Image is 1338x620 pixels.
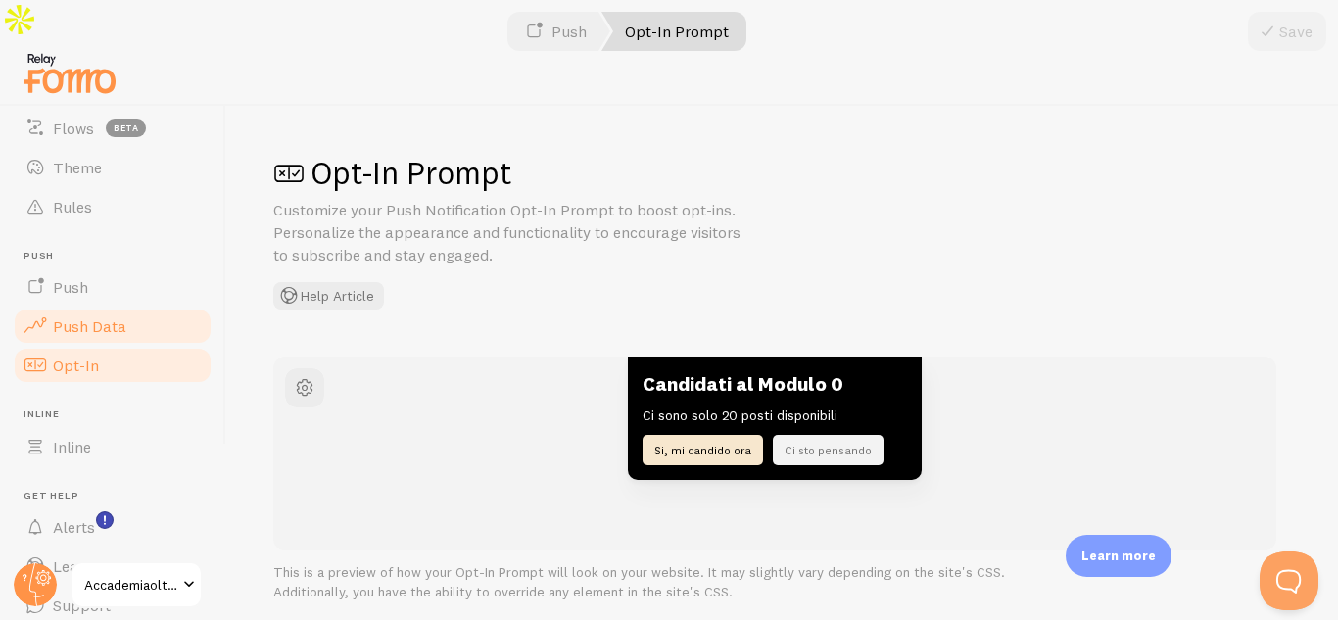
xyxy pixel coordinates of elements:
p: This is a preview of how your Opt-In Prompt will look on your website. It may slightly vary depen... [273,562,1276,601]
span: Push [53,277,88,297]
span: Alerts [53,517,95,537]
span: beta [106,119,146,137]
h3: Candidati al Modulo 0 [643,371,907,397]
a: Accademiaoltrelalezione [71,561,203,608]
span: Push [24,250,214,262]
a: Inline [12,427,214,466]
a: Rules [12,187,214,226]
p: Learn more [1081,547,1156,565]
a: Alerts [12,507,214,547]
button: Ci sto pensando [773,435,884,465]
button: Help Article [273,282,384,310]
span: Opt-In [53,356,99,375]
button: Si, mi candido ora [643,435,763,465]
svg: <p>Watch New Feature Tutorials!</p> [96,511,114,529]
a: Push Data [12,307,214,346]
a: Theme [12,148,214,187]
span: Push Data [53,316,126,336]
span: Get Help [24,490,214,502]
span: Accademiaoltrelalezione [84,573,177,596]
iframe: Help Scout Beacon - Open [1260,551,1318,610]
h1: Opt-In Prompt [273,153,1291,193]
p: Ci sono solo 20 posti disponibili [643,405,907,425]
p: Customize your Push Notification Opt-In Prompt to boost opt-ins. Personalize the appearance and f... [273,199,743,266]
span: Learn [53,556,93,576]
a: Learn [12,547,214,586]
a: Flows beta [12,109,214,148]
span: Inline [24,408,214,421]
span: Theme [53,158,102,177]
img: fomo-relay-logo-orange.svg [21,48,119,98]
a: Opt-In [12,346,214,385]
span: Rules [53,197,92,216]
span: Inline [53,437,91,456]
div: Learn more [1066,535,1171,577]
span: Flows [53,119,94,138]
a: Push [12,267,214,307]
